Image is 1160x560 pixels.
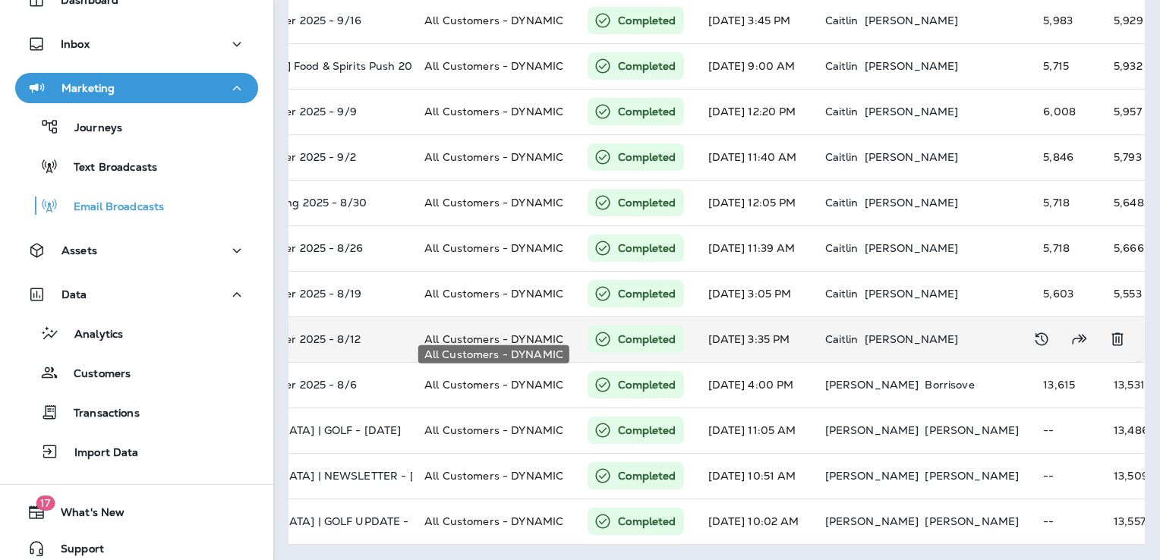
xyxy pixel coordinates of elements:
[1102,324,1133,354] button: Delete Broadcast
[1031,134,1102,180] td: 5,846
[15,235,258,266] button: Assets
[197,105,400,118] p: Weekly Newsletter 2025 - 9/9
[618,149,676,165] p: Completed
[424,469,563,483] span: All Customers - DYNAMIC
[825,14,859,27] p: Caitlin
[825,151,859,163] p: Caitlin
[925,515,1019,527] p: [PERSON_NAME]
[825,288,859,300] p: Caitlin
[865,242,959,254] p: [PERSON_NAME]
[424,287,563,300] span: All Customers - DYNAMIC
[696,134,813,180] td: [DATE] 11:40 AM
[696,89,813,134] td: [DATE] 12:20 PM
[696,499,813,544] td: [DATE] 10:02 AM
[61,244,97,256] p: Assets
[696,225,813,271] td: [DATE] 11:39 AM
[696,362,813,407] td: [DATE] 4:00 PM
[197,288,400,300] p: Weekly Newsletter 2025 - 8/19
[15,29,258,59] button: Inbox
[197,14,400,27] p: Weekly Newsletter 2025 - 9/16
[1031,453,1102,499] td: --
[825,379,919,391] p: [PERSON_NAME]
[825,60,859,72] p: Caitlin
[58,161,157,175] p: Text Broadcasts
[59,328,123,342] p: Analytics
[618,104,676,119] p: Completed
[696,271,813,316] td: [DATE] 3:05 PM
[15,111,258,143] button: Journeys
[618,468,676,483] p: Completed
[58,367,131,382] p: Customers
[925,470,1019,482] p: [PERSON_NAME]
[696,43,813,89] td: [DATE] 9:00 AM
[418,345,569,363] div: All Customers - DYNAMIC
[618,332,676,347] p: Completed
[925,379,974,391] p: Borrisove
[197,515,400,527] p: Lake Forest | GOLF UPDATE - 7/24/25
[61,288,87,300] p: Data
[618,514,676,529] p: Completed
[825,242,859,254] p: Caitlin
[696,453,813,499] td: [DATE] 10:51 AM
[197,197,400,209] p: Game Day Catering 2025 - 8/30
[424,332,563,346] span: All Customers - DYNAMIC
[15,279,258,310] button: Data
[197,424,400,436] p: Lake Forest | GOLF - 7/31/25
[36,496,55,511] span: 17
[696,407,813,453] td: [DATE] 11:05 AM
[424,105,563,118] span: All Customers - DYNAMIC
[424,59,563,73] span: All Customers - DYNAMIC
[825,197,859,209] p: Caitlin
[424,196,563,209] span: All Customers - DYNAMIC
[15,396,258,428] button: Transactions
[424,514,563,528] span: All Customers - DYNAMIC
[15,190,258,222] button: Email Broadcasts
[58,407,140,421] p: Transactions
[925,424,1019,436] p: [PERSON_NAME]
[1031,180,1102,225] td: 5,718
[424,150,563,164] span: All Customers - DYNAMIC
[197,470,400,482] p: Lake Forest | NEWSLETTER - 7/29/25
[46,506,125,524] span: What's New
[1064,324,1095,354] button: Resend Broadcast to a segment of recipients
[825,424,919,436] p: [PERSON_NAME]
[1031,225,1102,271] td: 5,718
[618,58,676,74] p: Completed
[865,288,959,300] p: [PERSON_NAME]
[1031,271,1102,316] td: 5,603
[59,121,122,136] p: Journeys
[15,150,258,182] button: Text Broadcasts
[618,241,676,256] p: Completed
[197,333,400,345] p: Weekly Newsletter 2025 - 8/12
[424,423,563,437] span: All Customers - DYNAMIC
[15,436,258,467] button: Import Data
[618,13,676,28] p: Completed
[197,379,400,391] p: Weekly Newsletter 2025 - 8/6
[61,82,115,94] p: Marketing
[825,333,859,345] p: Caitlin
[825,515,919,527] p: [PERSON_NAME]
[865,151,959,163] p: [PERSON_NAME]
[15,497,258,527] button: 17What's New
[197,60,400,72] p: Ellsworth Food & Spirits Push 2025 - Sept.
[825,470,919,482] p: [PERSON_NAME]
[696,180,813,225] td: [DATE] 12:05 PM
[1031,499,1102,544] td: --
[1031,43,1102,89] td: 5,715
[61,38,90,50] p: Inbox
[1031,407,1102,453] td: --
[15,357,258,389] button: Customers
[865,197,959,209] p: [PERSON_NAME]
[865,333,959,345] p: [PERSON_NAME]
[15,317,258,349] button: Analytics
[58,200,164,215] p: Email Broadcasts
[696,316,813,362] td: [DATE] 3:35 PM
[424,14,563,27] span: All Customers - DYNAMIC
[1031,362,1102,407] td: 13,615
[618,423,676,438] p: Completed
[618,286,676,301] p: Completed
[618,377,676,392] p: Completed
[618,195,676,210] p: Completed
[1026,324,1057,354] button: View Changelog
[1031,89,1102,134] td: 6,008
